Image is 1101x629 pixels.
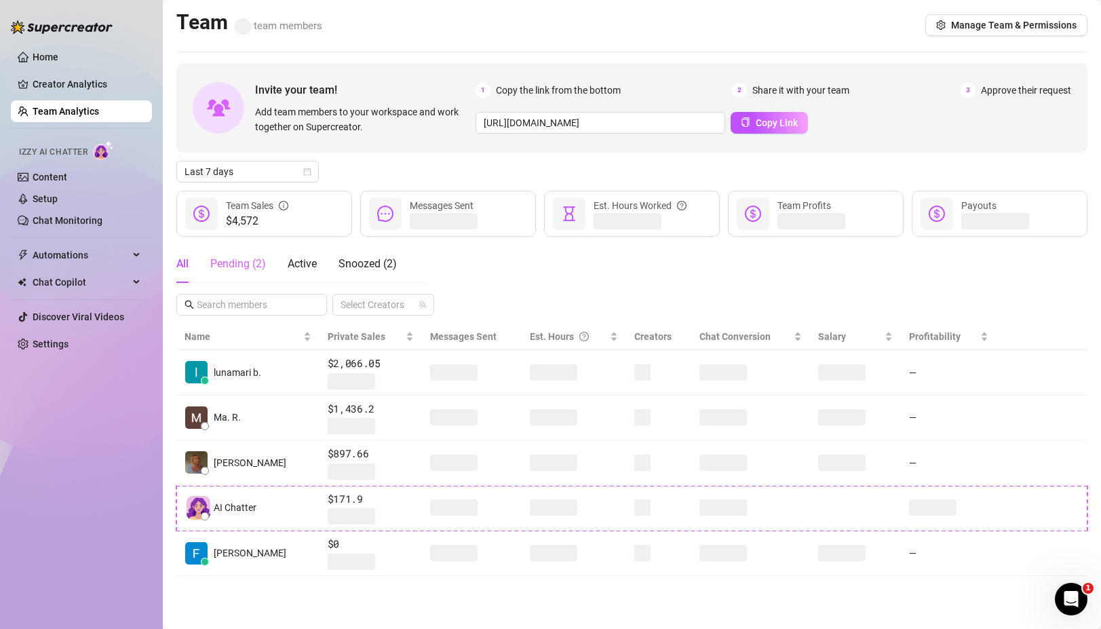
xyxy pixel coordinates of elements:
[818,331,846,342] span: Salary
[33,339,69,349] a: Settings
[33,172,67,183] a: Content
[328,356,414,372] span: $2,066.05
[328,331,385,342] span: Private Sales
[476,83,490,98] span: 1
[377,206,393,222] span: message
[951,20,1077,31] span: Manage Team & Permissions
[33,244,129,266] span: Automations
[328,401,414,417] span: $1,436.2
[214,455,286,470] span: [PERSON_NAME]
[255,104,470,134] span: Add team members to your workspace and work together on Supercreator.
[185,161,311,182] span: Last 7 days
[226,198,288,213] div: Team Sales
[410,200,474,211] span: Messages Sent
[11,20,113,34] img: logo-BBDzfeDw.svg
[185,361,208,383] img: lunamari basuil
[214,500,256,515] span: AI Chatter
[187,496,210,520] img: izzy-ai-chatter-avatar-DDCN_rTZ.svg
[214,546,286,560] span: [PERSON_NAME]
[33,271,129,293] span: Chat Copilot
[1055,583,1087,615] iframe: Intercom live chat
[961,83,976,98] span: 3
[176,256,189,272] div: All
[731,112,808,134] button: Copy Link
[33,52,58,62] a: Home
[981,83,1071,98] span: Approve their request
[176,9,322,35] h2: Team
[185,406,208,429] img: Ma. Regine Asio
[18,250,28,261] span: thunderbolt
[901,396,996,441] td: —
[93,140,114,160] img: AI Chatter
[496,83,621,98] span: Copy the link from the bottom
[185,329,301,344] span: Name
[430,331,497,342] span: Messages Sent
[33,73,141,95] a: Creator Analytics
[18,278,26,287] img: Chat Copilot
[561,206,577,222] span: hourglass
[741,117,750,127] span: copy
[594,198,687,213] div: Est. Hours Worked
[185,300,194,309] span: search
[901,350,996,396] td: —
[745,206,761,222] span: dollar-circle
[185,451,208,474] img: Mich Gamueta
[677,198,687,213] span: question-circle
[419,301,427,309] span: team
[185,542,208,565] img: Farrah D
[961,200,997,211] span: Payouts
[756,117,798,128] span: Copy Link
[909,331,961,342] span: Profitability
[255,81,476,98] span: Invite your team!
[936,20,946,30] span: setting
[929,206,945,222] span: dollar-circle
[626,324,691,350] th: Creators
[279,198,288,213] span: info-circle
[303,168,311,176] span: calendar
[176,324,320,350] th: Name
[1083,583,1094,594] span: 1
[732,83,747,98] span: 2
[197,297,308,312] input: Search members
[214,365,261,380] span: lunamari b.
[530,329,607,344] div: Est. Hours
[193,206,210,222] span: dollar-circle
[925,14,1087,36] button: Manage Team & Permissions
[901,440,996,486] td: —
[328,491,414,508] span: $171.9
[328,536,414,552] span: $0
[33,106,99,117] a: Team Analytics
[210,256,266,272] div: Pending ( 2 )
[777,200,831,211] span: Team Profits
[699,331,771,342] span: Chat Conversion
[19,146,88,159] span: Izzy AI Chatter
[33,193,58,204] a: Setup
[33,311,124,322] a: Discover Viral Videos
[752,83,849,98] span: Share it with your team
[328,446,414,462] span: $897.66
[235,20,322,32] span: team members
[901,531,996,576] td: —
[33,215,102,226] a: Chat Monitoring
[288,257,317,270] span: Active
[579,329,589,344] span: question-circle
[214,410,241,425] span: Ma. R.
[226,213,288,229] span: $4,572
[339,257,397,270] span: Snoozed ( 2 )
